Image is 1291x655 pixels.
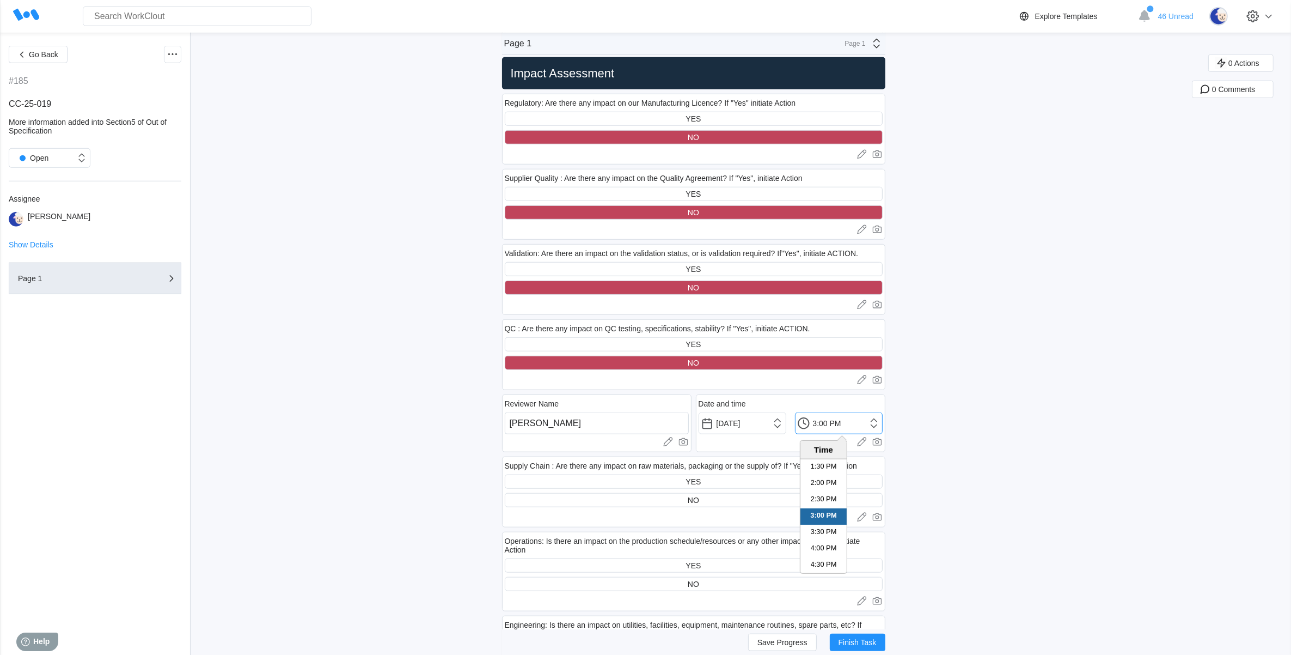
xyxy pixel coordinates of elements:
[29,51,58,58] span: Go Back
[1192,81,1274,98] button: 0 Comments
[800,525,847,541] li: 3:30 PM
[505,537,883,554] div: Operations: Is there an impact on the production schedule/resources or any other impact? If "Yes"...
[505,99,796,107] div: Regulatory: Are there any impact on our Manufacturing Licence? If "Yes" initiate Action
[686,340,701,349] div: YES
[505,324,810,333] div: QC : Are there any impact on QC testing, specifications, stability? If "Yes", initiate ACTION.
[9,99,51,108] span: CC-25-019
[505,413,689,434] input: Type here...
[1208,54,1274,72] button: 0 Actions
[9,118,181,135] div: More information added into Section5 of Out of Specification
[505,174,803,183] div: Supplier Quality : Are there any impact on the Quality Agreement? If "Yes", initiate Action
[9,212,23,227] img: sheep.png
[699,399,746,408] div: Date and time
[1018,10,1133,23] a: Explore Templates
[504,39,532,48] div: Page 1
[686,190,701,198] div: YES
[9,241,53,248] button: Show Details
[830,633,885,651] button: Finish Task
[686,114,701,123] div: YES
[800,508,847,525] li: 3:00 PM
[688,496,699,505] div: NO
[686,265,701,274] div: YES
[1035,12,1098,21] div: Explore Templates
[505,399,559,408] div: Reviewer Name
[839,638,877,646] span: Finish Task
[15,150,48,166] div: Open
[83,7,311,26] input: Search WorkClout
[686,561,701,570] div: YES
[757,638,807,646] span: Save Progress
[748,633,817,651] button: Save Progress
[686,477,701,486] div: YES
[505,621,883,638] div: Engineering: Is there an impact on utilities, facilities, equipment, maintenance routines, spare ...
[505,249,859,258] div: Validation: Are there an impact on the validation status, or is validation required? If"Yes", ini...
[688,208,699,217] div: NO
[688,359,699,367] div: NO
[9,46,68,63] button: Go Back
[9,76,28,86] div: #185
[803,445,844,454] div: Time
[18,275,127,282] div: Page 1
[800,476,847,492] li: 2:00 PM
[839,40,866,47] div: Page 1
[9,263,181,294] button: Page 1
[800,541,847,557] li: 4:00 PM
[699,413,786,434] input: Select a date
[1209,7,1228,26] img: sheep.png
[1212,86,1255,93] span: 0 Comments
[795,413,883,434] input: Select a time
[800,492,847,508] li: 2:30 PM
[28,212,90,227] div: [PERSON_NAME]
[505,462,858,470] div: Supply Chain : Are there any impact on raw materials, packaging or the supply of? If "Yes", initi...
[688,580,699,589] div: NO
[800,557,847,574] li: 4:30 PM
[9,195,181,203] div: Assignee
[688,133,699,142] div: NO
[688,283,699,292] div: NO
[506,66,881,81] h2: Impact Assessment
[800,459,847,476] li: 1:30 PM
[1158,12,1194,21] span: 46 Unread
[1228,59,1259,67] span: 0 Actions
